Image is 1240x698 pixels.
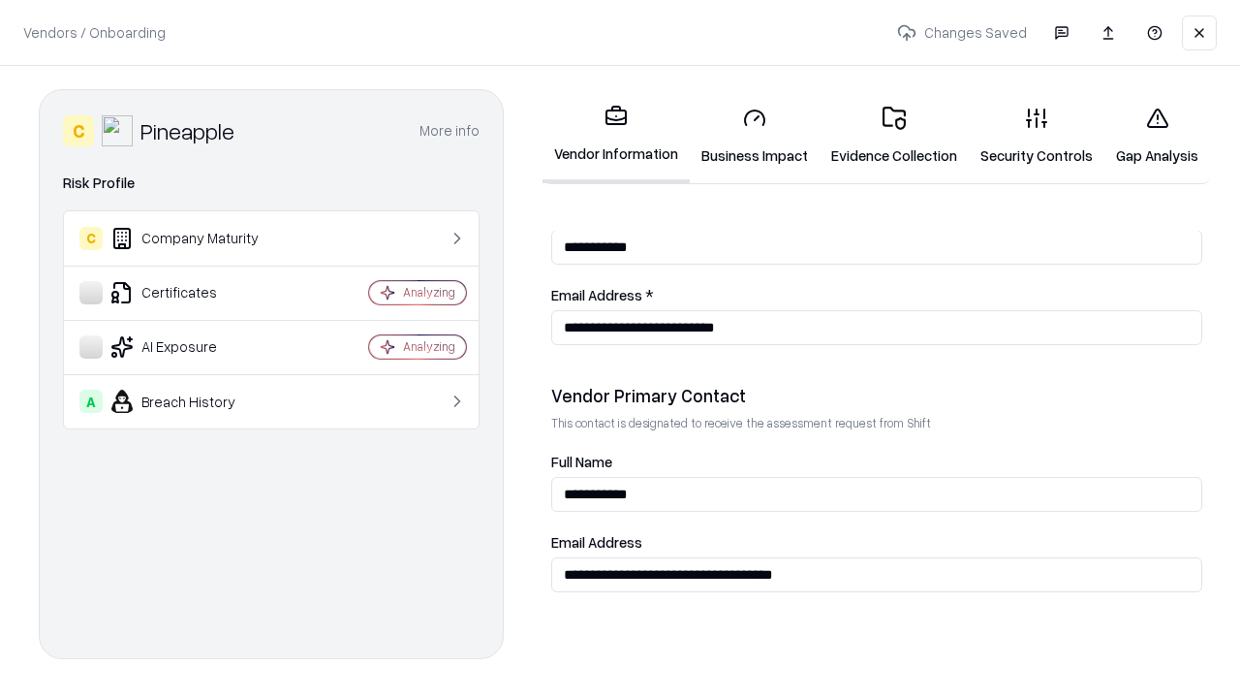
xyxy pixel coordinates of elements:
div: Vendor Primary Contact [551,384,1202,407]
div: Breach History [79,390,311,413]
p: Changes Saved [889,15,1035,50]
a: Evidence Collection [820,91,969,181]
div: Certificates [79,281,311,304]
label: Email Address [551,535,1202,550]
img: Pineapple [102,115,133,146]
a: Gap Analysis [1104,91,1210,181]
button: More info [419,113,480,148]
div: Pineapple [140,115,234,146]
div: Analyzing [403,284,455,301]
div: Analyzing [403,338,455,355]
label: Full Name [551,455,1202,469]
a: Business Impact [690,91,820,181]
div: Company Maturity [79,227,311,250]
p: Vendors / Onboarding [23,22,166,43]
label: Email Address * [551,288,1202,302]
div: A [79,390,103,413]
div: AI Exposure [79,335,311,359]
a: Vendor Information [542,89,690,183]
div: C [63,115,94,146]
a: Security Controls [969,91,1104,181]
p: This contact is designated to receive the assessment request from Shift [551,415,1202,431]
div: Risk Profile [63,172,480,195]
div: C [79,227,103,250]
